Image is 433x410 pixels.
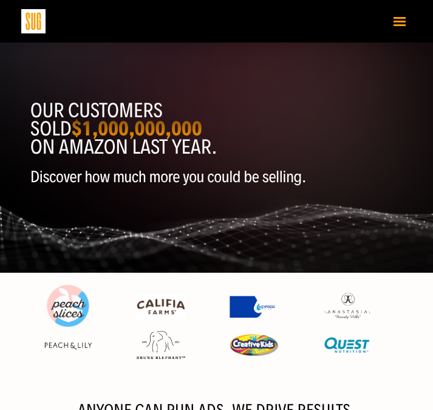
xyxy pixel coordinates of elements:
img: Drunk Elephant [137,331,185,359]
button: Toggle navigation [387,10,412,32]
img: Califia Farms [137,294,185,319]
img: Peach Slices [44,282,92,331]
img: Express Water [230,296,278,318]
img: Sug [21,9,46,33]
img: Quest Nutriton [322,332,371,358]
img: Creative Kids [230,334,278,357]
h1: Our customers sold on Amazon last year. [30,101,403,156]
p: Discover how much more you could be selling. [30,168,403,186]
img: Anastasia Beverly Hills [322,292,371,321]
strong: $1,000,000,000 [71,116,202,141]
img: Peach & Lily [44,341,92,350]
